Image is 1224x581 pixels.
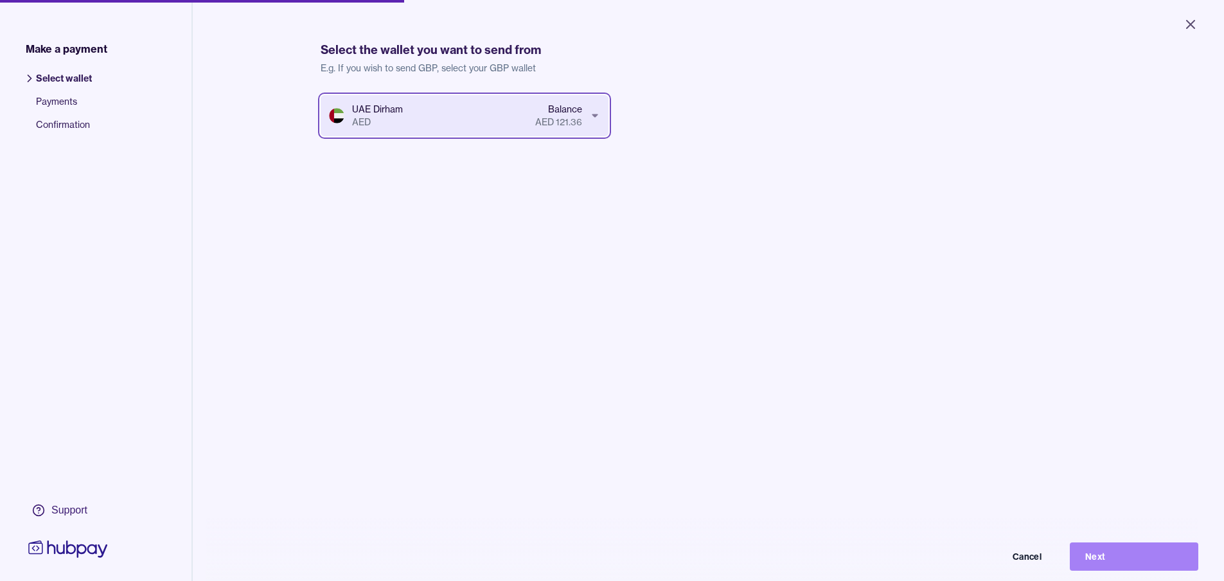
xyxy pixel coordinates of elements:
[36,72,92,95] span: Select wallet
[321,62,1096,75] p: E.g. If you wish to send GBP, select your GBP wallet
[51,503,87,517] div: Support
[1070,542,1198,571] button: Next
[928,542,1057,571] button: Cancel
[36,95,92,118] span: Payments
[26,41,107,57] span: Make a payment
[321,41,1096,59] h1: Select the wallet you want to send from
[36,118,92,141] span: Confirmation
[26,497,111,524] a: Support
[1167,10,1214,39] button: Close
